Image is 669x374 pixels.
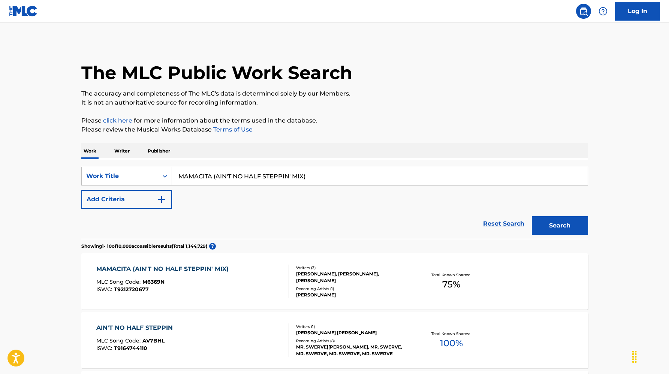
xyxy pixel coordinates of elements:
span: T9164744110 [114,345,147,352]
img: MLC Logo [9,6,38,16]
div: Writers ( 1 ) [296,324,409,329]
button: Add Criteria [81,190,172,209]
div: Help [596,4,611,19]
h1: The MLC Public Work Search [81,61,352,84]
span: ? [209,243,216,250]
span: M6369N [142,278,165,285]
p: Please for more information about the terms used in the database. [81,116,588,125]
p: Publisher [145,143,172,159]
p: Work [81,143,99,159]
form: Search Form [81,167,588,239]
div: Drag [629,346,641,368]
span: T9212720677 [114,286,149,293]
div: Writers ( 3 ) [296,265,409,271]
span: MLC Song Code : [96,278,142,285]
span: MLC Song Code : [96,337,142,344]
span: AV7BHL [142,337,165,344]
p: Total Known Shares: [431,331,471,337]
p: It is not an authoritative source for recording information. [81,98,588,107]
span: 100 % [440,337,463,350]
div: [PERSON_NAME], [PERSON_NAME], [PERSON_NAME] [296,271,409,284]
p: The accuracy and completeness of The MLC's data is determined solely by our Members. [81,89,588,98]
img: search [579,7,588,16]
p: Please review the Musical Works Database [81,125,588,134]
p: Writer [112,143,132,159]
span: ISWC : [96,286,114,293]
button: Search [532,216,588,235]
div: AIN'T NO HALF STEPPIN [96,323,177,332]
img: help [599,7,608,16]
span: 75 % [442,278,460,291]
div: MAMACITA (AIN'T NO HALF STEPPIN' MIX) [96,265,232,274]
div: Recording Artists ( 1 ) [296,286,409,292]
a: Terms of Use [212,126,253,133]
div: [PERSON_NAME] [296,292,409,298]
div: [PERSON_NAME] [PERSON_NAME] [296,329,409,336]
a: Reset Search [479,215,528,232]
a: Public Search [576,4,591,19]
a: click here [103,117,132,124]
a: Log In [615,2,660,21]
a: AIN'T NO HALF STEPPINMLC Song Code:AV7BHLISWC:T9164744110Writers (1)[PERSON_NAME] [PERSON_NAME]Re... [81,312,588,368]
a: MAMACITA (AIN'T NO HALF STEPPIN' MIX)MLC Song Code:M6369NISWC:T9212720677Writers (3)[PERSON_NAME]... [81,253,588,310]
div: Recording Artists ( 8 ) [296,338,409,344]
p: Showing 1 - 10 of 10,000 accessible results (Total 1,144,729 ) [81,243,207,250]
div: MR. SWERVE|[PERSON_NAME], MR. SWERVE, MR. SWERVE, MR. SWERVE, MR. SWERVE [296,344,409,357]
span: ISWC : [96,345,114,352]
p: Total Known Shares: [431,272,471,278]
img: 9d2ae6d4665cec9f34b9.svg [157,195,166,204]
iframe: Chat Widget [632,338,669,374]
div: Work Title [86,172,154,181]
